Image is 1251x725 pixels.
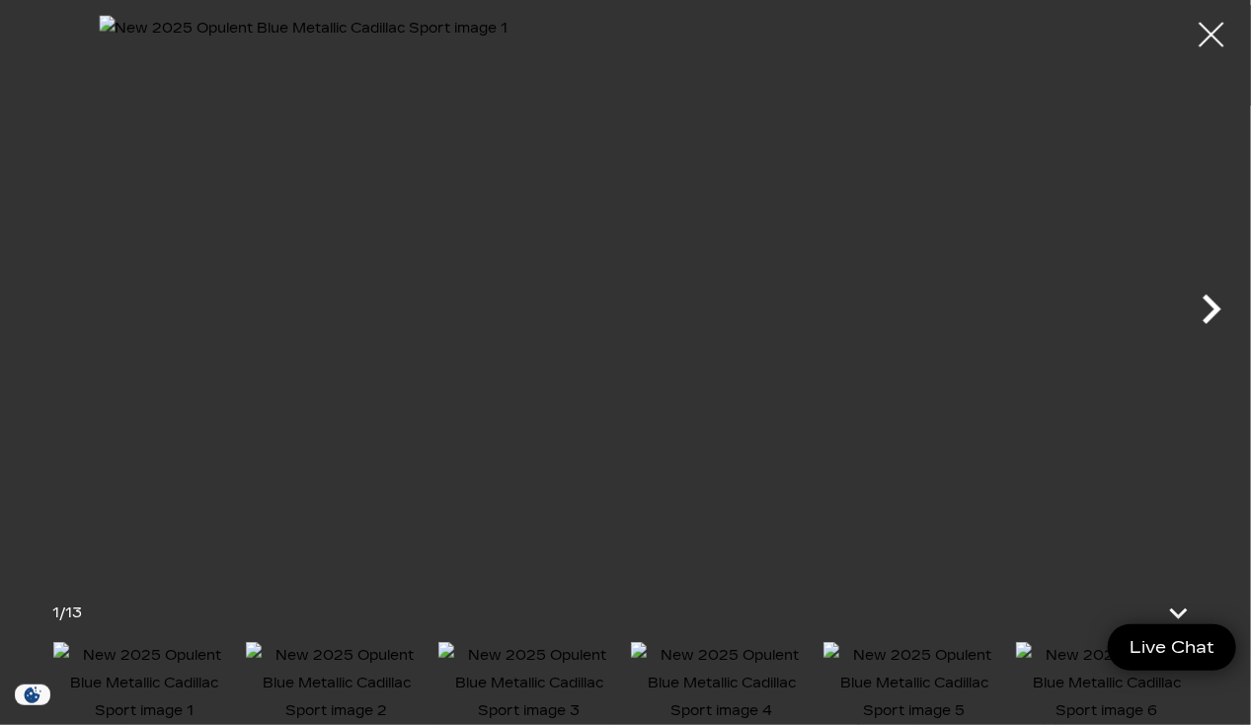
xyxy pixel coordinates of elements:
[53,642,236,725] img: New 2025 Opulent Blue Metallic Cadillac Sport image 1
[1120,636,1224,659] span: Live Chat
[53,600,83,627] div: /
[53,604,60,621] span: 1
[823,642,1006,725] img: New 2025 Opulent Blue Metallic Cadillac Sport image 5
[246,642,429,725] img: New 2025 Opulent Blue Metallic Cadillac Sport image 2
[438,642,621,725] img: New 2025 Opulent Blue Metallic Cadillac Sport image 3
[1108,624,1236,671] a: Live Chat
[66,604,83,621] span: 13
[10,685,55,705] img: Opt-Out Icon
[99,15,1152,567] img: New 2025 Opulent Blue Metallic Cadillac Sport image 1
[1016,642,1199,725] img: New 2025 Opulent Blue Metallic Cadillac Sport image 6
[10,685,55,705] section: Click to Open Cookie Consent Modal
[631,642,814,725] img: New 2025 Opulent Blue Metallic Cadillac Sport image 4
[1182,270,1241,359] div: Next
